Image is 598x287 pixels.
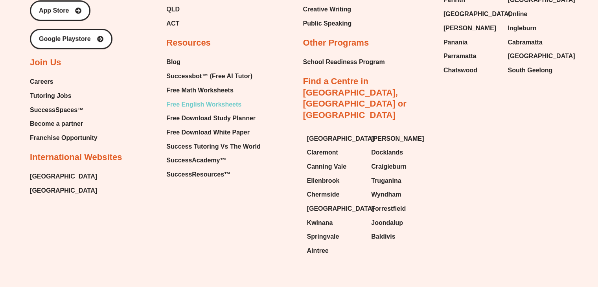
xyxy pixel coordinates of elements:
[443,37,500,48] a: Panania
[39,7,69,14] span: App Store
[443,8,500,20] a: [GEOGRAPHIC_DATA]
[303,37,369,49] h2: Other Programs
[166,56,180,68] span: Blog
[371,161,407,173] span: Craigieburn
[443,64,500,76] a: Chatswood
[30,118,98,130] a: Become a partner
[371,147,403,158] span: Docklands
[508,64,552,76] span: South Geelong
[443,50,500,62] a: Parramatta
[166,4,234,15] a: QLD
[307,161,364,173] a: Canning Vale
[371,161,428,173] a: Craigieburn
[443,50,477,62] span: Parramatta
[307,189,340,201] span: Chermside
[30,76,98,88] a: Careers
[371,231,428,243] a: Baldivis
[30,104,98,116] a: SuccessSpaces™
[30,90,71,102] span: Tutoring Jobs
[443,22,500,34] a: [PERSON_NAME]
[307,203,364,215] a: [GEOGRAPHIC_DATA]
[307,133,374,145] span: [GEOGRAPHIC_DATA]
[371,231,395,243] span: Baldivis
[371,147,428,158] a: Docklands
[371,217,428,229] a: Joondalup
[307,217,333,229] span: Kwinana
[443,22,496,34] span: [PERSON_NAME]
[307,231,364,243] a: Springvale
[371,133,424,145] span: [PERSON_NAME]
[303,76,407,120] a: Find a Centre in [GEOGRAPHIC_DATA], [GEOGRAPHIC_DATA] or [GEOGRAPHIC_DATA]
[30,57,61,68] h2: Join Us
[443,64,477,76] span: Chatswood
[166,155,226,166] span: SuccessAcademy™
[307,147,364,158] a: Claremont
[443,8,511,20] span: [GEOGRAPHIC_DATA]
[508,8,527,20] span: Online
[30,171,97,182] span: [GEOGRAPHIC_DATA]
[166,99,241,110] span: Free English Worksheets
[30,118,83,130] span: Become a partner
[166,18,234,29] a: ACT
[508,37,564,48] a: Cabramatta
[166,37,211,49] h2: Resources
[307,245,364,257] a: Aintree
[30,90,98,102] a: Tutoring Jobs
[371,203,406,215] span: Forrestfield
[166,70,260,82] a: Successbot™ (Free AI Tutor)
[307,231,339,243] span: Springvale
[39,36,91,42] span: Google Playstore
[467,199,598,287] iframe: Chat Widget
[30,132,98,144] a: Franchise Opportunity
[166,141,260,153] span: Success Tutoring Vs The World
[307,175,364,187] a: Ellenbrook
[303,18,352,29] a: Public Speaking
[371,217,403,229] span: Joondalup
[307,161,346,173] span: Canning Vale
[166,99,260,110] a: Free English Worksheets
[166,112,260,124] a: Free Download Study Planner
[30,29,112,49] a: Google Playstore
[166,169,230,180] span: SuccessResources™
[508,64,564,76] a: South Geelong
[371,175,428,187] a: Truganina
[371,189,401,201] span: Wyndham
[508,37,542,48] span: Cabramatta
[166,85,260,96] a: Free Math Worksheets
[30,104,84,116] span: SuccessSpaces™
[166,85,233,96] span: Free Math Worksheets
[307,217,364,229] a: Kwinana
[166,18,179,29] span: ACT
[307,189,364,201] a: Chermside
[307,203,374,215] span: [GEOGRAPHIC_DATA]
[371,203,428,215] a: Forrestfield
[166,155,260,166] a: SuccessAcademy™
[166,112,256,124] span: Free Download Study Planner
[166,70,252,82] span: Successbot™ (Free AI Tutor)
[30,0,90,21] a: App Store
[30,185,97,197] a: [GEOGRAPHIC_DATA]
[166,4,180,15] span: QLD
[30,76,53,88] span: Careers
[166,127,260,138] a: Free Download White Paper
[30,152,122,163] h2: International Websites
[508,22,536,34] span: Ingleburn
[166,127,250,138] span: Free Download White Paper
[371,189,428,201] a: Wyndham
[307,245,329,257] span: Aintree
[508,50,564,62] a: [GEOGRAPHIC_DATA]
[303,4,351,15] span: Creative Writing
[166,56,260,68] a: Blog
[307,147,338,158] span: Claremont
[443,37,467,48] span: Panania
[307,133,364,145] a: [GEOGRAPHIC_DATA]
[371,175,401,187] span: Truganina
[303,56,385,68] a: School Readiness Program
[508,50,575,62] span: [GEOGRAPHIC_DATA]
[166,169,260,180] a: SuccessResources™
